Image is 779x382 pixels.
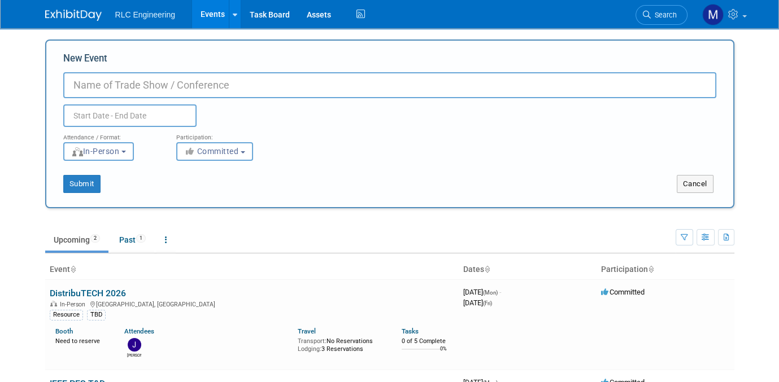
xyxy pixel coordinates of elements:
[402,327,419,335] a: Tasks
[45,229,108,251] a: Upcoming2
[128,338,141,352] img: Justin Dodd
[601,288,645,296] span: Committed
[597,260,734,279] th: Participation
[459,260,597,279] th: Dates
[55,335,108,345] div: Need to reserve
[63,72,716,98] input: Name of Trade Show / Conference
[60,301,89,308] span: In-Person
[111,229,154,251] a: Past1
[483,289,498,296] span: (Mon)
[298,335,385,353] div: No Reservations 3 Reservations
[45,260,459,279] th: Event
[463,288,501,296] span: [DATE]
[484,265,490,274] a: Sort by Start Date
[176,142,253,161] button: Committed
[115,10,176,19] span: RLC Engineering
[70,265,76,274] a: Sort by Event Name
[648,265,654,274] a: Sort by Participation Type
[440,346,447,361] td: 0%
[184,147,239,156] span: Committed
[176,127,272,142] div: Participation:
[55,327,73,335] a: Booth
[63,52,107,69] label: New Event
[636,5,687,25] a: Search
[483,300,492,306] span: (Fri)
[63,104,197,127] input: Start Date - End Date
[463,298,492,307] span: [DATE]
[71,147,120,156] span: In-Person
[127,352,141,358] div: Justin Dodd
[298,337,327,345] span: Transport:
[499,288,501,296] span: -
[298,345,321,353] span: Lodging:
[63,127,159,142] div: Attendance / Format:
[298,327,316,335] a: Travel
[50,310,83,320] div: Resource
[124,327,154,335] a: Attendees
[677,175,713,193] button: Cancel
[87,310,106,320] div: TBD
[651,11,677,19] span: Search
[136,234,146,243] span: 1
[50,301,57,306] img: In-Person Event
[50,299,454,308] div: [GEOGRAPHIC_DATA], [GEOGRAPHIC_DATA]
[702,4,724,25] img: Michelle Daniels
[63,175,101,193] button: Submit
[63,142,134,161] button: In-Person
[90,234,100,243] span: 2
[402,337,454,345] div: 0 of 5 Complete
[50,288,126,298] a: DistribuTECH 2026
[45,10,102,21] img: ExhibitDay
